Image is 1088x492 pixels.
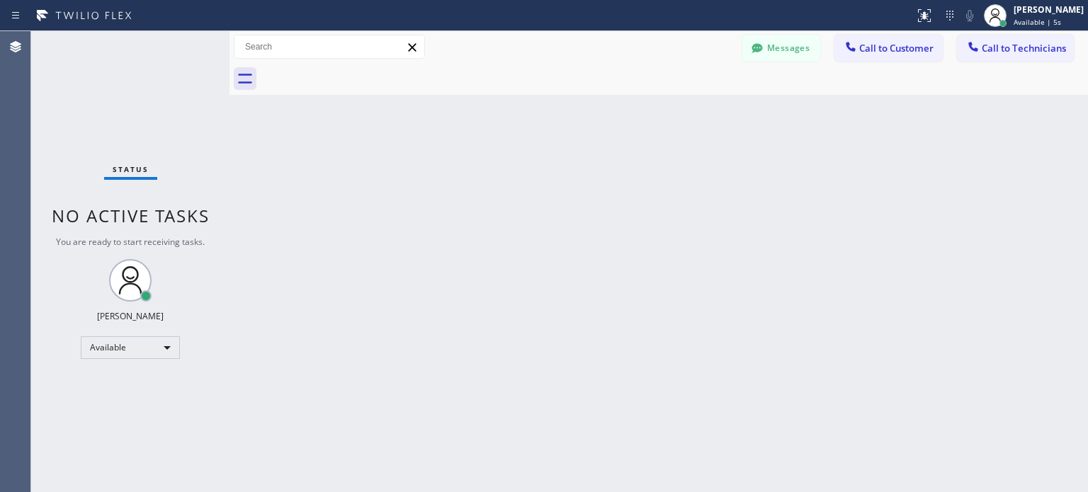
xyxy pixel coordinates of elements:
div: [PERSON_NAME] [97,310,164,322]
span: Call to Technicians [982,42,1066,55]
input: Search [234,35,424,58]
span: You are ready to start receiving tasks. [56,236,205,248]
span: Call to Customer [859,42,934,55]
button: Mute [960,6,980,25]
button: Call to Customer [834,35,943,62]
button: Call to Technicians [957,35,1074,62]
span: Available | 5s [1014,17,1061,27]
div: Available [81,336,180,359]
button: Messages [742,35,820,62]
div: [PERSON_NAME] [1014,4,1084,16]
span: No active tasks [52,204,210,227]
span: Status [113,164,149,174]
